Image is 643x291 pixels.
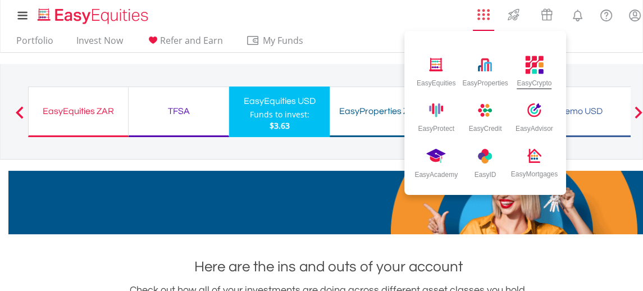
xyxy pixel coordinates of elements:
a: AppsGrid [470,3,497,21]
button: Previous [8,112,31,123]
a: Invest Now [72,35,127,52]
div: Demo USD [537,103,624,119]
div: EasyProperties ZAR [336,103,423,119]
img: easy-mortgages-icon [527,149,541,163]
span: My Funds [246,33,320,48]
img: easy-advisor-icon [527,103,541,117]
div: EasyCredit [469,120,502,133]
div: TFSA [135,103,222,119]
a: Refer and Earn [142,35,227,52]
div: EasyEquities USD [236,93,323,109]
img: vouchers-v2.svg [537,6,556,24]
div: EasyMortgages [511,166,558,178]
a: Portfolio [12,35,58,52]
img: EasyEquities_Logo.png [35,7,153,25]
a: FAQ's and Support [592,3,621,25]
span: $3.63 [270,120,290,131]
div: EasyProtect [418,120,454,133]
div: EasyCrypto [517,75,551,87]
div: EasyEquities [417,74,455,87]
a: Vouchers [530,3,563,24]
div: Funds to invest: [250,109,309,120]
img: easy-id-icon [426,149,446,163]
img: thrive-v2.svg [504,6,523,24]
img: easy-credit-icon [478,103,492,117]
div: EasyAcademy [414,166,458,179]
span: Refer and Earn [160,34,223,47]
a: Notifications [563,3,592,25]
div: EasyAdvisor [516,120,553,133]
div: EasyEquities ZAR [35,103,121,119]
div: EasyID [475,166,496,179]
a: Home page [33,3,153,25]
img: grid-menu-icon.svg [477,8,490,21]
div: EasyProperties [462,75,508,87]
img: easy-academy-icon [478,149,492,163]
